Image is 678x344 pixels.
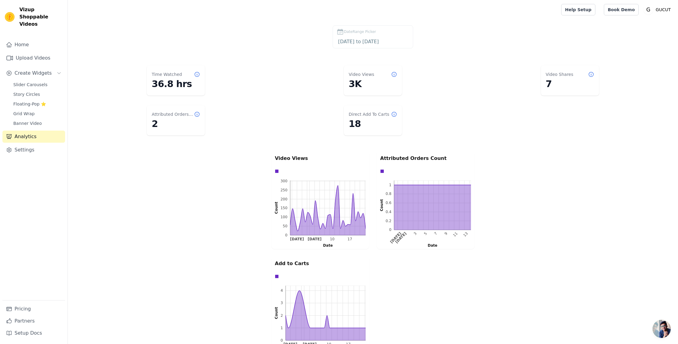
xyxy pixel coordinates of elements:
[349,71,374,77] dt: Video Views
[423,231,428,236] g: Tue Aug 05 2025 00:00:00 GMT+0700 (เวลาอินโดจีน)
[281,286,286,342] g: left ticks
[413,231,417,236] g: Sun Aug 03 2025 00:00:00 GMT+0700 (เวลาอินโดจีน)
[10,100,65,108] a: Floating-Pop ⭐
[15,70,52,77] span: Create Widgets
[283,224,287,228] text: 50
[13,101,46,107] span: Floating-Pop ⭐
[290,237,304,242] g: Sun Jul 27 2025 00:00:00 GMT+0700 (เวลาอินโดจีน)
[546,79,594,89] dd: 7
[68,36,100,40] div: Keywords by Traffic
[349,111,389,117] dt: Direct Add To Carts
[273,168,364,175] div: Data groups
[349,79,397,89] dd: 3K
[561,4,595,15] a: Help Setup
[330,237,334,242] g: Sun Aug 10 2025 00:00:00 GMT+0700 (เวลาอินโดจีน)
[308,237,322,242] text: [DATE]
[347,237,352,242] g: Sun Aug 17 2025 00:00:00 GMT+0700 (เวลาอินโดจีน)
[413,231,417,236] text: 3
[462,231,469,238] g: Wed Aug 13 2025 00:00:00 GMT+0700 (เวลาอินโดจีน)
[281,338,283,342] text: 0
[10,109,65,118] a: Grid Wrap
[444,231,448,236] g: Sat Aug 09 2025 00:00:00 GMT+0700 (เวลาอินโดจีน)
[281,215,288,219] text: 100
[380,155,471,162] p: Attributed Orders Count
[18,35,22,40] img: tab_domain_overview_orange.svg
[281,326,283,330] text: 1
[152,79,200,89] dd: 36.8 hrs
[285,233,288,237] text: 0
[2,39,65,51] a: Home
[423,231,428,236] text: 5
[389,228,391,232] text: 0
[5,12,15,22] img: Vizup
[462,231,469,238] text: 13
[337,38,409,46] input: DateRange Picker
[386,219,391,223] text: 0.2
[386,201,391,205] text: 0.6
[2,327,65,339] a: Setup Docs
[647,7,650,13] text: G
[386,192,391,196] text: 0.8
[546,71,573,77] dt: Video Shares
[17,10,30,15] div: v 4.0.25
[16,16,67,21] div: Domain: [DOMAIN_NAME]
[2,67,65,79] button: Create Widgets
[281,206,288,210] g: 150
[452,231,459,238] g: Mon Aug 11 2025 00:00:00 GMT+0700 (เวลาอินโดจีน)
[2,131,65,143] a: Analytics
[281,301,283,305] text: 3
[13,91,40,97] span: Story Circles
[330,237,334,242] text: 10
[347,237,352,242] text: 17
[389,230,471,244] g: bottom ticks
[281,288,283,293] text: 4
[653,4,673,15] p: GUCUT
[2,303,65,315] a: Pricing
[10,10,15,15] img: logo_orange.svg
[13,111,35,117] span: Grid Wrap
[380,199,384,211] text: Count
[281,313,283,318] text: 2
[389,231,402,244] text: [DATE]
[323,243,333,248] text: Date
[452,231,459,238] text: 11
[653,320,671,338] a: คำแนะนำเมื่อวางเมาส์เหนือปุ่มเปิด
[281,197,288,201] g: 200
[19,6,63,28] span: Vizup Shoppable Videos
[10,16,15,21] img: website_grey.svg
[372,180,394,232] g: left axis
[394,231,407,244] g: Fri Aug 01 2025 00:00:00 GMT+0700 (เวลาอินโดจีน)
[13,120,42,126] span: Banner Video
[349,118,397,129] dd: 18
[10,80,65,89] a: Slider Carousels
[10,90,65,99] a: Story Circles
[428,243,437,248] text: Date
[275,155,366,162] p: Video Views
[274,202,278,214] text: Count
[290,235,366,242] g: bottom ticks
[344,29,376,34] span: DateRange Picker
[13,82,48,88] span: Slider Carousels
[604,4,639,15] a: Book Demo
[61,35,66,40] img: tab_keywords_by_traffic_grey.svg
[389,183,391,187] text: 1
[290,237,304,242] text: [DATE]
[281,188,288,192] text: 250
[386,210,391,214] text: 0.4
[152,118,200,129] dd: 2
[386,180,394,232] g: left ticks
[2,315,65,327] a: Partners
[152,71,182,77] dt: Time Watched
